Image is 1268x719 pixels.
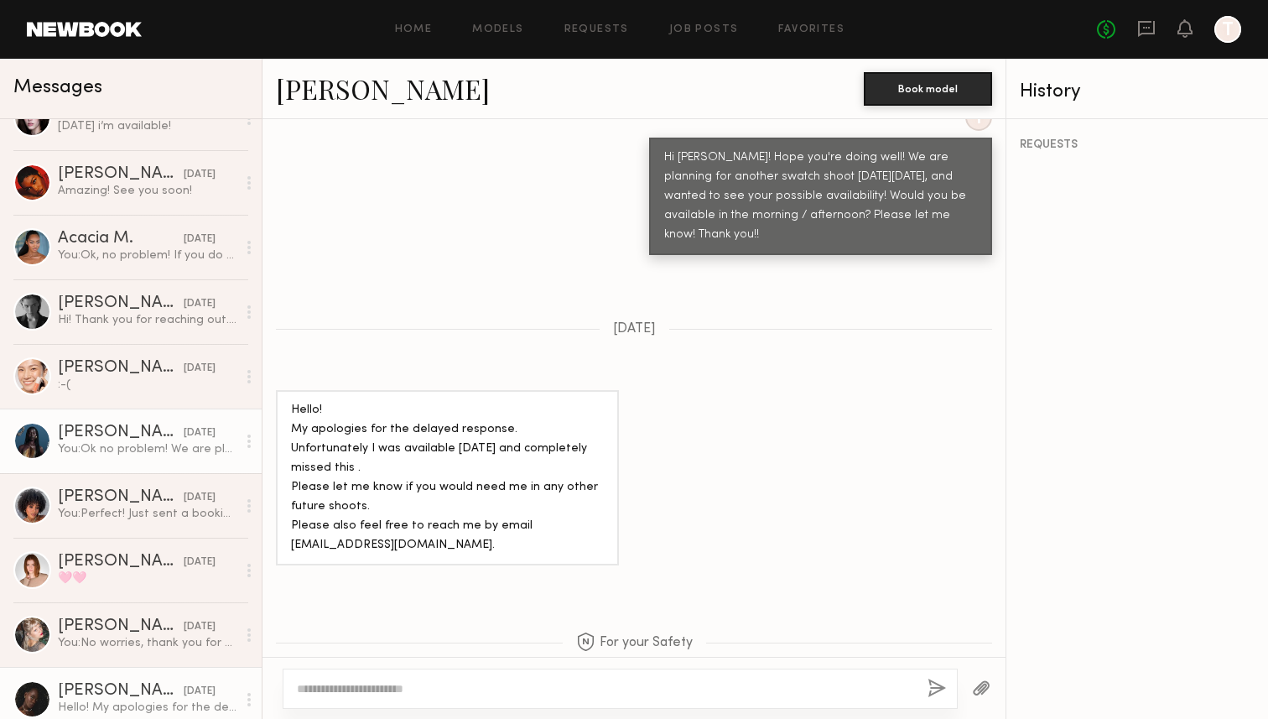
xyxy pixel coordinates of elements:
[669,24,739,35] a: Job Posts
[184,167,216,183] div: [DATE]
[58,506,236,522] div: You: Perfect! Just sent a booking request for [DATE]. See you then!
[1020,139,1255,151] div: REQUESTS
[291,401,604,555] div: Hello! My apologies for the delayed response. Unfortunately I was available [DATE] and completely...
[864,72,992,106] button: Book model
[58,247,236,263] div: You: Ok, no problem! If you do 2:30, we could do that also. Or I can let you know about the next ...
[58,312,236,328] div: Hi! Thank you for reaching out. Is this a paid gig? If so, could you please share your rate?
[58,441,236,457] div: You: Ok no problem! We are planning a second one for [DATE] so I will reach back out before then!
[564,24,629,35] a: Requests
[58,231,184,247] div: Acacia M.
[58,571,236,586] div: 🩷🩷
[58,425,184,441] div: [PERSON_NAME]
[58,635,236,651] div: You: No worries, thank you for the quick reply! We will see you at the next and enjoy [GEOGRAPHIC...
[58,554,184,571] div: [PERSON_NAME]
[276,70,490,107] a: [PERSON_NAME]
[58,377,236,393] div: :-(
[13,78,102,97] span: Messages
[58,295,184,312] div: [PERSON_NAME]
[613,322,656,336] span: [DATE]
[184,232,216,247] div: [DATE]
[184,296,216,312] div: [DATE]
[184,490,216,506] div: [DATE]
[58,618,184,635] div: [PERSON_NAME]
[184,555,216,571] div: [DATE]
[184,684,216,700] div: [DATE]
[184,425,216,441] div: [DATE]
[395,24,433,35] a: Home
[1020,82,1255,102] div: History
[778,24,844,35] a: Favorites
[184,361,216,377] div: [DATE]
[1214,16,1241,43] a: T
[864,81,992,95] a: Book model
[58,118,236,134] div: [DATE] i’m available!
[472,24,523,35] a: Models
[664,148,977,245] div: Hi [PERSON_NAME]! Hope you're doing well! We are planning for another swatch shoot [DATE][DATE], ...
[58,683,184,700] div: [PERSON_NAME]
[576,633,693,654] span: For your Safety
[58,700,236,716] div: Hello! My apologies for the delayed response. Unfortunately I was available [DATE] and completely...
[58,360,184,377] div: [PERSON_NAME]
[58,489,184,506] div: [PERSON_NAME]
[58,183,236,199] div: Amazing! See you soon!
[184,619,216,635] div: [DATE]
[58,166,184,183] div: [PERSON_NAME]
